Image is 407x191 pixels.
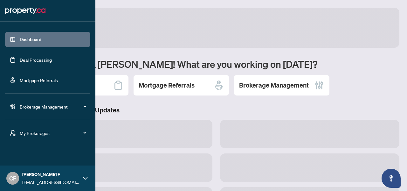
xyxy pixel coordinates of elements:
[22,171,79,178] span: [PERSON_NAME] F
[22,179,79,186] span: [EMAIL_ADDRESS][DOMAIN_NAME]
[20,130,86,137] span: My Brokerages
[5,6,45,16] img: logo
[139,81,195,90] h2: Mortgage Referrals
[20,57,52,63] a: Deal Processing
[33,106,399,115] h3: Brokerage & Industry Updates
[20,77,58,83] a: Mortgage Referrals
[10,130,16,136] span: user-switch
[20,103,86,110] span: Brokerage Management
[9,174,16,183] span: CF
[239,81,309,90] h2: Brokerage Management
[20,37,41,42] a: Dashboard
[382,169,401,188] button: Open asap
[33,58,399,70] h1: Welcome back [PERSON_NAME]! What are you working on [DATE]?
